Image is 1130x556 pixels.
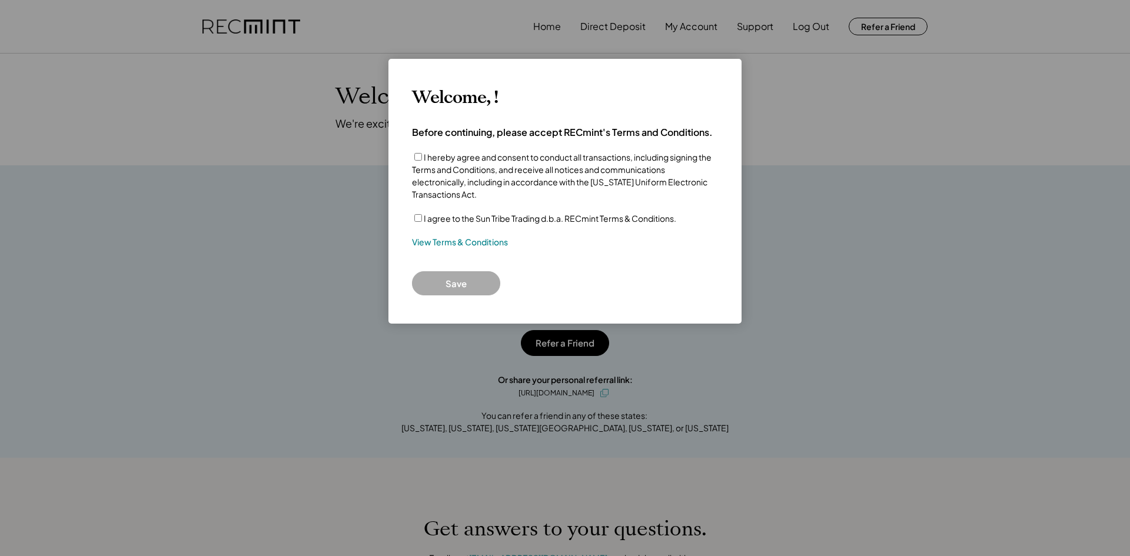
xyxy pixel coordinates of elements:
[424,213,676,224] label: I agree to the Sun Tribe Trading d.b.a. RECmint Terms & Conditions.
[412,87,498,108] h3: Welcome, !
[412,237,508,248] a: View Terms & Conditions
[412,271,500,295] button: Save
[412,152,712,199] label: I hereby agree and consent to conduct all transactions, including signing the Terms and Condition...
[412,126,713,139] h4: Before continuing, please accept RECmint's Terms and Conditions.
